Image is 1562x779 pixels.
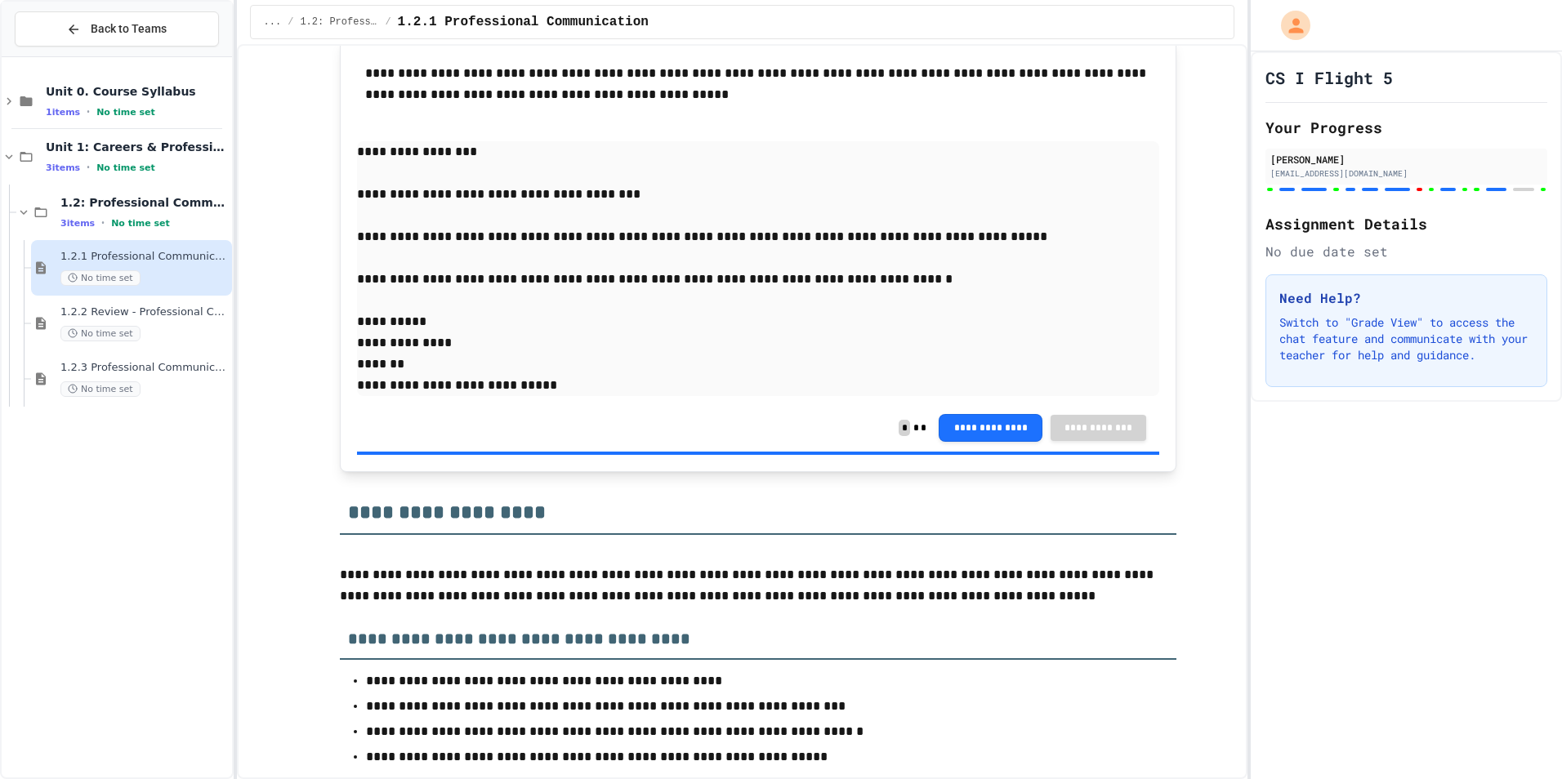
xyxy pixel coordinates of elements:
div: [PERSON_NAME] [1270,152,1542,167]
span: 1.2.3 Professional Communication Challenge [60,361,229,375]
span: Back to Teams [91,20,167,38]
span: No time set [96,107,155,118]
span: 1.2.1 Professional Communication [398,12,649,32]
span: No time set [111,218,170,229]
span: • [87,105,90,118]
span: No time set [60,381,141,397]
span: No time set [60,326,141,341]
span: 1.2: Professional Communication [60,195,229,210]
span: 1.2.1 Professional Communication [60,250,229,264]
button: Back to Teams [15,11,219,47]
div: [EMAIL_ADDRESS][DOMAIN_NAME] [1270,167,1542,180]
h2: Assignment Details [1265,212,1547,235]
span: No time set [60,270,141,286]
span: • [101,216,105,229]
span: / [385,16,390,29]
span: No time set [96,162,155,173]
h2: Your Progress [1265,116,1547,139]
span: Unit 0. Course Syllabus [46,84,229,99]
div: My Account [1264,7,1314,44]
span: / [288,16,293,29]
span: 1 items [46,107,80,118]
div: No due date set [1265,242,1547,261]
span: • [87,161,90,174]
span: 1.2.2 Review - Professional Communication [60,305,229,319]
span: 3 items [60,218,95,229]
p: Switch to "Grade View" to access the chat feature and communicate with your teacher for help and ... [1279,314,1533,363]
span: 1.2: Professional Communication [300,16,378,29]
h1: CS I Flight 5 [1265,66,1393,89]
span: ... [264,16,282,29]
span: 3 items [46,162,80,173]
h3: Need Help? [1279,288,1533,308]
span: Unit 1: Careers & Professionalism [46,140,229,154]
